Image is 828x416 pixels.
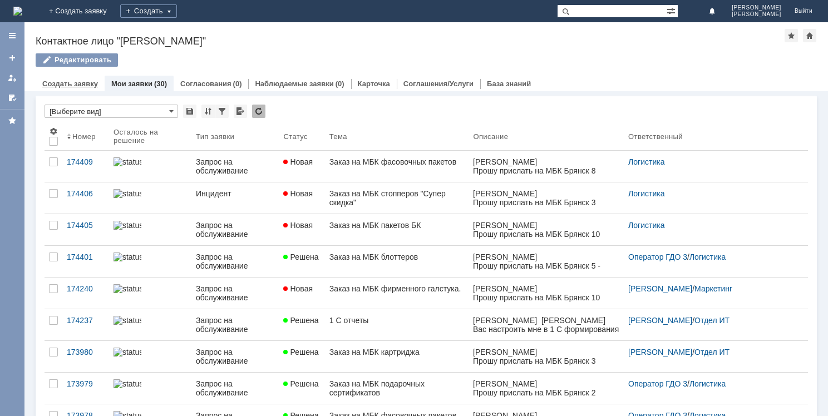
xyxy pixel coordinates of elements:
a: 174405 [62,214,109,245]
a: Решена [279,373,324,404]
div: 173979 [67,379,105,388]
a: Перейти на домашнюю страницу [13,7,22,16]
div: Заказ на МБК блоттеров [329,252,465,261]
div: (0) [233,80,242,88]
a: Заказ на МБК стопперов "Супер скидка" [325,182,469,214]
a: Маркетинг [694,284,732,293]
a: [PERSON_NAME] [628,284,692,293]
img: statusbar-100 (1).png [114,316,141,325]
div: Запрос на обслуживание [196,157,275,175]
div: Запрос на обслуживание [196,252,275,270]
div: 174237 [67,316,105,325]
div: Ответственный [628,132,683,141]
a: Заказ на МБК фирменного галстука. [325,278,469,309]
a: Запрос на обслуживание [191,151,279,182]
a: Запрос на обслуживание [191,309,279,340]
a: [PERSON_NAME] [628,316,692,325]
a: statusbar-100 (1).png [109,246,191,277]
a: Заказ на МБК фасовочных пакетов [325,151,469,182]
img: statusbar-100 (1).png [114,379,141,388]
a: statusbar-100 (1).png [109,373,191,404]
a: statusbar-100 (1).png [109,309,191,340]
div: Сортировка... [201,105,215,118]
div: Запрос на обслуживание [196,284,275,302]
div: Запрос на обслуживание [196,221,275,239]
a: Согласования [180,80,231,88]
div: 174406 [67,189,105,198]
img: logo [13,7,22,16]
a: Соглашения/Услуги [403,80,474,88]
div: (30) [154,80,167,88]
div: Запрос на обслуживание [196,316,275,334]
a: Запрос на обслуживание [191,278,279,309]
th: Тема [325,122,469,151]
span: Решена [283,348,318,356]
div: Создать [120,4,177,18]
a: 173980 [62,341,109,372]
a: statusbar-100 (1).png [109,341,191,372]
a: 1 С отчеты [325,309,469,340]
div: 174409 [67,157,105,166]
div: Тема [329,132,347,141]
div: / [628,348,795,356]
a: Мои заявки [3,69,21,87]
a: Запрос на обслуживание [191,246,279,277]
a: Наблюдаемые заявки [255,80,333,88]
a: [PERSON_NAME] [628,348,692,356]
a: Логистика [689,379,726,388]
a: Логистика [628,189,664,198]
a: Заказ на МБК пакетов БК [325,214,469,245]
a: statusbar-100 (1).png [109,278,191,309]
div: Обновлять список [252,105,265,118]
a: 174401 [62,246,109,277]
a: 174237 [62,309,109,340]
span: [PERSON_NAME] [732,4,781,11]
a: Запрос на обслуживание [191,373,279,404]
a: Логистика [628,221,664,230]
a: База знаний [487,80,531,88]
div: Тип заявки [196,132,234,141]
img: statusbar-100 (1).png [114,157,141,166]
span: Настройки [49,127,58,136]
div: Осталось на решение [114,128,178,145]
a: Решена [279,341,324,372]
a: statusbar-100 (1).png [109,214,191,245]
div: Заказ на МБК фасовочных пакетов [329,157,465,166]
a: Логистика [628,157,664,166]
a: Мои согласования [3,89,21,107]
div: Заказ на МБК подарочных сертификатов [329,379,465,397]
div: / [628,252,795,261]
a: Новая [279,151,324,182]
span: Новая [283,284,313,293]
a: Новая [279,182,324,214]
div: (0) [336,80,344,88]
img: statusbar-100 (1).png [114,252,141,261]
a: 174409 [62,151,109,182]
a: Запрос на обслуживание [191,214,279,245]
span: [PERSON_NAME] [732,11,781,18]
img: statusbar-100 (1).png [114,348,141,356]
div: 174401 [67,252,105,261]
div: / [628,379,795,388]
a: statusbar-100 (1).png [109,151,191,182]
a: Заказ на МБК подарочных сертификатов [325,373,469,404]
div: Экспорт списка [234,105,247,118]
span: Новая [283,157,313,166]
a: Заказ на МБК картриджа [325,341,469,372]
a: Новая [279,214,324,245]
span: Расширенный поиск [667,5,678,16]
div: Статус [283,132,307,141]
div: Сделать домашней страницей [803,29,816,42]
a: Запрос на обслуживание [191,341,279,372]
div: Заказ на МБК фирменного галстука. [329,284,465,293]
a: Решена [279,309,324,340]
div: Инцидент [196,189,275,198]
div: Добавить в избранное [785,29,798,42]
a: Решена [279,246,324,277]
a: Логистика [689,252,726,261]
div: 174240 [67,284,105,293]
div: Контактное лицо "[PERSON_NAME]" [36,36,785,47]
a: Инцидент [191,182,279,214]
span: Решена [283,379,318,388]
div: Номер [72,132,96,141]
